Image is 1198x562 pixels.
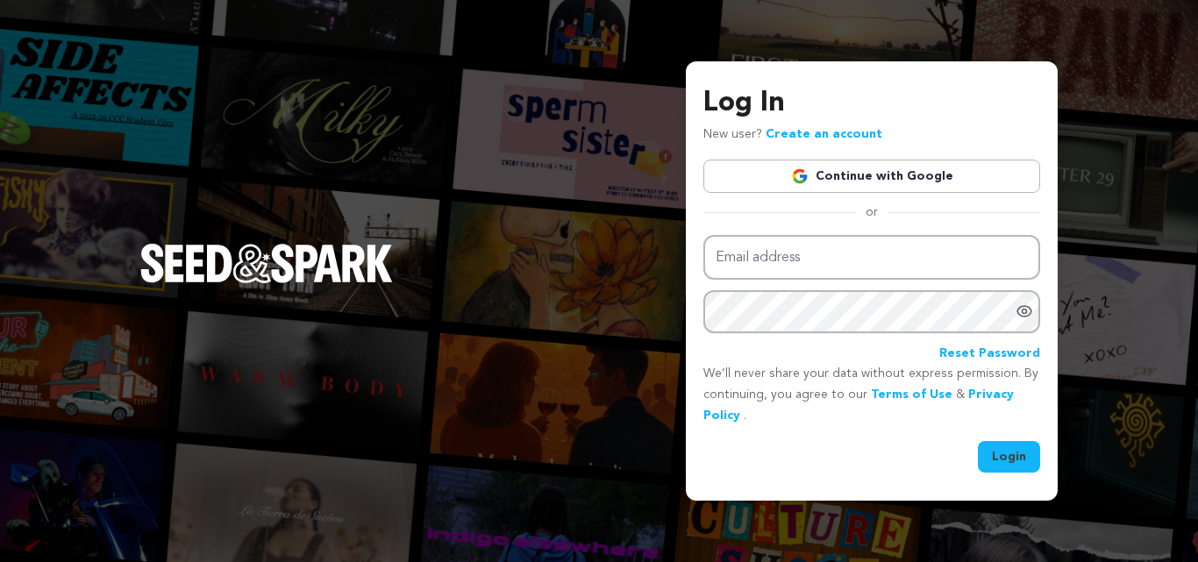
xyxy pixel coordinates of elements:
[703,124,882,146] p: New user?
[766,128,882,140] a: Create an account
[703,235,1040,280] input: Email address
[1016,302,1033,320] a: Show password as plain text. Warning: this will display your password on the screen.
[703,388,1014,422] a: Privacy Policy
[939,344,1040,365] a: Reset Password
[703,82,1040,124] h3: Log In
[978,441,1040,473] button: Login
[871,388,952,401] a: Terms of Use
[703,364,1040,426] p: We’ll never share your data without express permission. By continuing, you agree to our & .
[140,244,393,317] a: Seed&Spark Homepage
[140,244,393,282] img: Seed&Spark Logo
[791,167,809,185] img: Google logo
[703,160,1040,193] a: Continue with Google
[855,203,888,221] span: or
